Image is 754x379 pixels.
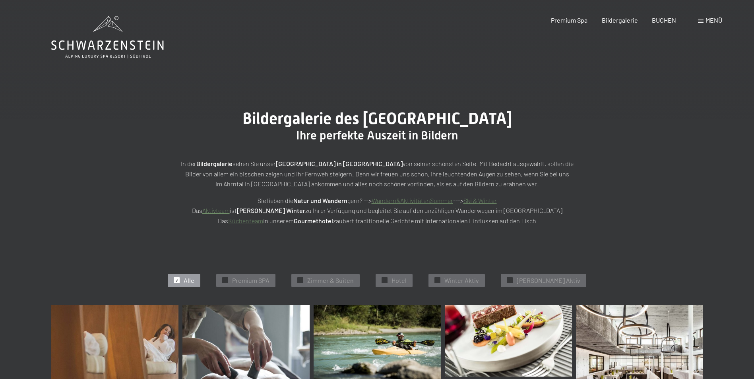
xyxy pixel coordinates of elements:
span: Winter Aktiv [444,276,479,285]
a: Wandern&AktivitätenSommer [372,197,453,204]
a: Premium Spa [551,16,587,24]
strong: Bildergalerie [196,160,233,167]
a: BUCHEN [652,16,676,24]
span: Bildergalerie des [GEOGRAPHIC_DATA] [242,109,512,128]
strong: Gourmethotel [294,217,333,224]
span: Premium SPA [232,276,269,285]
a: Aktivteam [202,207,230,214]
span: ✓ [224,278,227,283]
p: In der sehen Sie unser von seiner schönsten Seite. Mit Bedacht ausgewählt, sollen die Bilder von ... [178,159,576,189]
strong: [GEOGRAPHIC_DATA] in [GEOGRAPHIC_DATA] [276,160,403,167]
a: Küchenteam [228,217,263,224]
span: ✓ [175,278,178,283]
img: Bildergalerie [445,305,572,377]
p: Sie lieben die gern? --> ---> Das ist zu Ihrer Verfügung und begleitet Sie auf den unzähligen Wan... [178,195,576,226]
span: ✓ [508,278,512,283]
span: Alle [184,276,194,285]
strong: Natur und Wandern [293,197,347,204]
span: Hotel [392,276,407,285]
strong: [PERSON_NAME] Winter [237,207,305,214]
span: ✓ [383,278,386,283]
span: Zimmer & Suiten [307,276,354,285]
span: ✓ [436,278,439,283]
a: Ski & Winter [463,197,497,204]
span: ✓ [299,278,302,283]
span: Ihre perfekte Auszeit in Bildern [296,128,458,142]
a: Bildergalerie [602,16,638,24]
span: Menü [706,16,722,24]
span: [PERSON_NAME] Aktiv [517,276,580,285]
